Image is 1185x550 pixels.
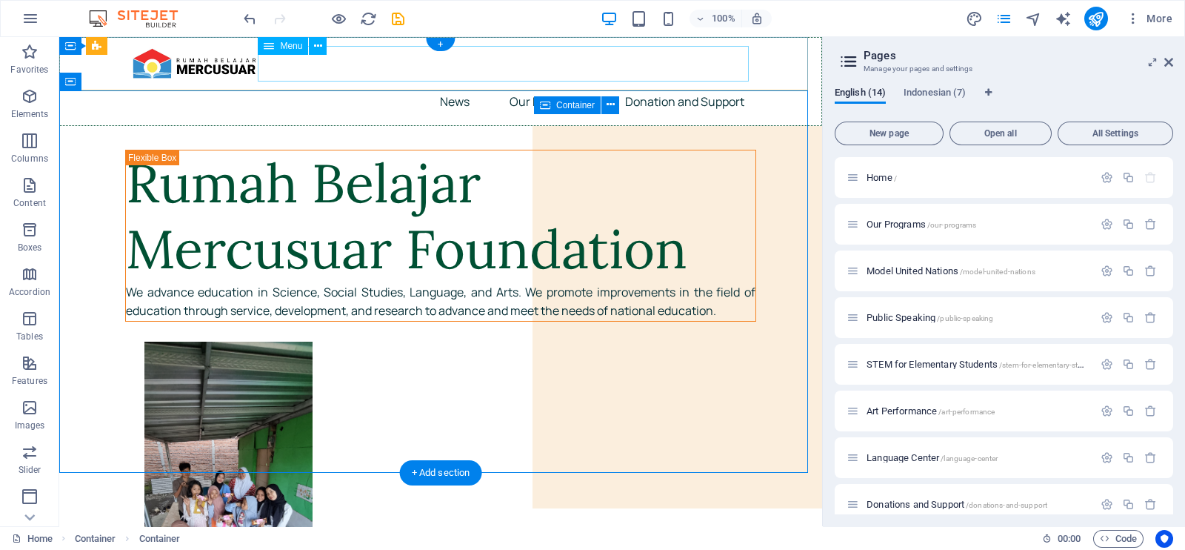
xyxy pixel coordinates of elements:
span: All Settings [1064,129,1166,138]
div: Remove [1144,451,1157,464]
button: All Settings [1058,122,1173,145]
span: Container [556,101,595,110]
i: Design (Ctrl+Alt+Y) [966,10,983,27]
div: Settings [1101,171,1113,184]
div: Remove [1144,498,1157,511]
h2: Pages [864,49,1173,62]
button: More [1120,7,1178,30]
button: Usercentrics [1155,530,1173,548]
button: publish [1084,7,1108,30]
p: Slider [19,464,41,476]
div: + Add section [400,460,482,486]
span: : [1068,533,1070,544]
div: Duplicate [1122,171,1135,184]
i: Reload page [360,10,377,27]
img: Editor Logo [85,10,196,27]
div: Settings [1101,311,1113,324]
div: Home/ [862,173,1093,182]
span: Click to select. Double-click to edit [75,530,116,548]
i: Publish [1087,10,1104,27]
div: Settings [1101,405,1113,417]
h6: 100% [712,10,735,27]
p: Tables [16,331,43,342]
span: /public-speaking [937,314,993,322]
div: Public Speaking/public-speaking [862,313,1093,322]
a: Click to cancel selection. Double-click to open Pages [12,530,53,548]
button: 100% [690,10,742,27]
div: Settings [1101,498,1113,511]
div: Remove [1144,405,1157,417]
span: Click to open page [867,219,976,230]
div: Duplicate [1122,311,1135,324]
span: English (14) [835,84,886,105]
div: Model United Nations/model-united-nations [862,266,1093,276]
div: Art Performance/art-performance [862,406,1093,416]
span: Click to open page [867,359,1101,370]
span: Code [1100,530,1137,548]
div: + [426,38,455,51]
span: Click to open page [867,265,1035,276]
span: Indonesian (7) [904,84,966,105]
span: Click to open page [867,499,1047,510]
button: Open all [949,122,1052,145]
button: Click here to leave preview mode and continue editing [330,10,347,27]
p: Columns [11,153,48,165]
h3: Manage your pages and settings [864,62,1144,76]
div: Donations and Support/donations-and-support [862,500,1093,509]
p: Boxes [18,242,42,254]
span: More [1126,11,1172,26]
div: Settings [1101,358,1113,371]
i: Navigator [1025,10,1042,27]
p: Favorites [10,64,48,76]
p: Images [15,420,45,431]
button: save [389,10,407,27]
span: /stem-for-elementary-students [999,361,1101,369]
span: /our-programs [927,221,977,229]
div: Language Tabs [835,87,1173,116]
span: Click to open page [867,312,993,323]
div: Remove [1144,358,1157,371]
span: Menu [280,42,302,50]
div: Settings [1101,218,1113,231]
div: Settings [1101,265,1113,277]
p: Elements [11,108,49,120]
nav: breadcrumb [75,530,181,548]
span: /model-united-nations [960,268,1035,276]
h6: Session time [1042,530,1081,548]
p: Features [12,375,47,387]
div: Remove [1144,311,1157,324]
span: /language-center [941,454,998,463]
span: Click to open page [867,405,995,417]
span: /donations-and-support [966,501,1047,509]
span: / [894,174,897,182]
span: Open all [956,129,1045,138]
div: Duplicate [1122,451,1135,464]
span: New page [841,129,937,138]
div: Duplicate [1122,218,1135,231]
div: Duplicate [1122,265,1135,277]
div: Duplicate [1122,498,1135,511]
span: Click to open page [867,172,897,183]
span: Click to select. Double-click to edit [139,530,181,548]
div: Remove [1144,265,1157,277]
div: Our Programs/our-programs [862,219,1093,229]
button: Code [1093,530,1144,548]
button: undo [241,10,258,27]
p: Accordion [9,286,50,298]
button: text_generator [1055,10,1072,27]
i: Save (Ctrl+S) [390,10,407,27]
button: navigator [1025,10,1043,27]
span: Click to open page [867,452,998,463]
i: AI Writer [1055,10,1072,27]
i: Pages (Ctrl+Alt+S) [995,10,1012,27]
div: Duplicate [1122,358,1135,371]
button: pages [995,10,1013,27]
button: design [966,10,984,27]
button: reload [359,10,377,27]
div: Settings [1101,451,1113,464]
i: On resize automatically adjust zoom level to fit chosen device. [750,12,764,25]
span: /art-performance [938,408,995,416]
span: 00 00 [1058,530,1081,548]
div: STEM for Elementary Students/stem-for-elementary-students [862,360,1093,369]
i: Undo: Change menu items (Ctrl+Z) [241,10,258,27]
